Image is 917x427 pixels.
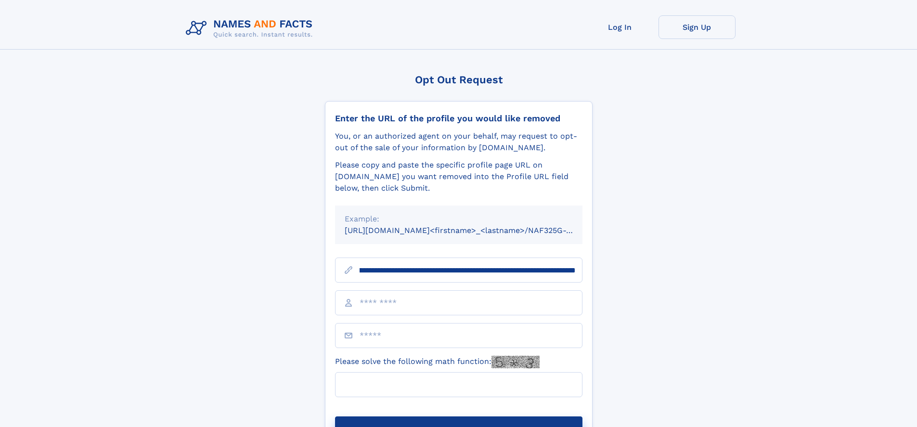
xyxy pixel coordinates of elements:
[182,15,321,41] img: Logo Names and Facts
[325,74,593,86] div: Opt Out Request
[335,130,582,154] div: You, or an authorized agent on your behalf, may request to opt-out of the sale of your informatio...
[335,113,582,124] div: Enter the URL of the profile you would like removed
[345,226,601,235] small: [URL][DOMAIN_NAME]<firstname>_<lastname>/NAF325G-xxxxxxxx
[335,159,582,194] div: Please copy and paste the specific profile page URL on [DOMAIN_NAME] you want removed into the Pr...
[581,15,659,39] a: Log In
[345,213,573,225] div: Example:
[335,356,540,368] label: Please solve the following math function:
[659,15,736,39] a: Sign Up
